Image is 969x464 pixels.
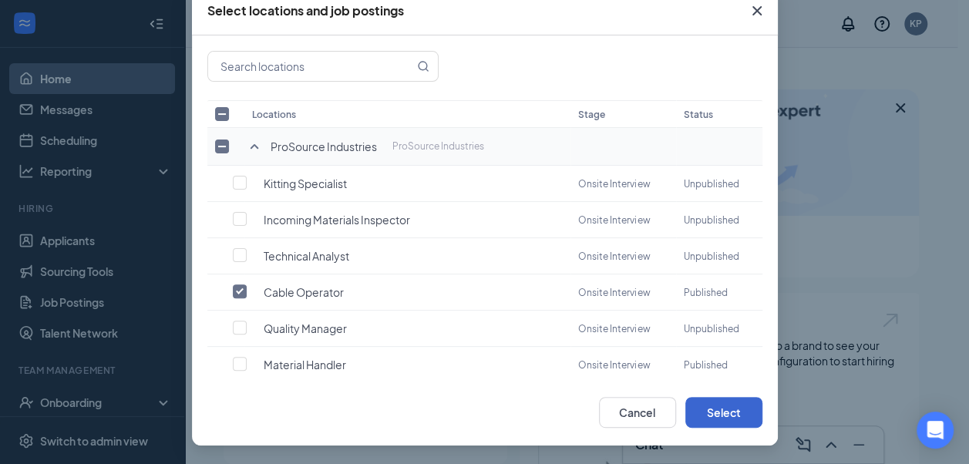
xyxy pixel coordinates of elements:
span: Onsite Interview [578,214,650,226]
th: Stage [570,100,676,128]
span: Unpublished [684,178,739,190]
svg: MagnifyingGlass [417,60,429,72]
span: Kitting Specialist [264,176,347,191]
th: Status [676,100,762,128]
span: Cable Operator [264,284,344,300]
p: ProSource Industries [392,139,484,154]
span: Onsite Interview [578,178,650,190]
div: Select locations and job postings [207,2,404,19]
th: Locations [244,100,571,128]
span: Onsite Interview [578,287,650,298]
span: Quality Manager [264,321,347,336]
div: Open Intercom Messenger [917,412,954,449]
span: Incoming Materials Inspector [264,212,410,227]
span: published [684,287,728,298]
span: ProSource Industries [271,139,377,154]
svg: SmallChevronUp [245,137,264,156]
span: published [684,359,728,371]
span: Unpublished [684,214,739,226]
span: Unpublished [684,323,739,335]
span: Onsite Interview [578,323,650,335]
input: Search locations [208,52,414,81]
button: Cancel [599,397,676,428]
svg: Cross [748,2,766,20]
span: Onsite Interview [578,250,650,262]
button: Select [685,397,762,428]
span: Technical Analyst [264,248,349,264]
span: Unpublished [684,250,739,262]
span: Material Handler [264,357,346,372]
span: Onsite Interview [578,359,650,371]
